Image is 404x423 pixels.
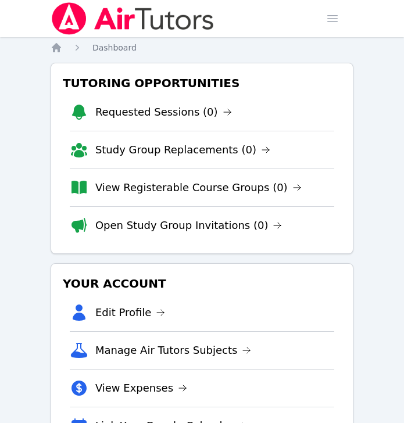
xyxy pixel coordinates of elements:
[60,73,344,94] h3: Tutoring Opportunities
[92,42,137,53] a: Dashboard
[51,42,353,53] nav: Breadcrumb
[95,104,232,120] a: Requested Sessions (0)
[95,180,302,196] a: View Registerable Course Groups (0)
[95,380,187,396] a: View Expenses
[95,304,166,321] a: Edit Profile
[95,342,252,359] a: Manage Air Tutors Subjects
[51,2,215,35] img: Air Tutors
[92,43,137,52] span: Dashboard
[60,273,344,294] h3: Your Account
[95,217,283,234] a: Open Study Group Invitations (0)
[95,142,270,158] a: Study Group Replacements (0)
